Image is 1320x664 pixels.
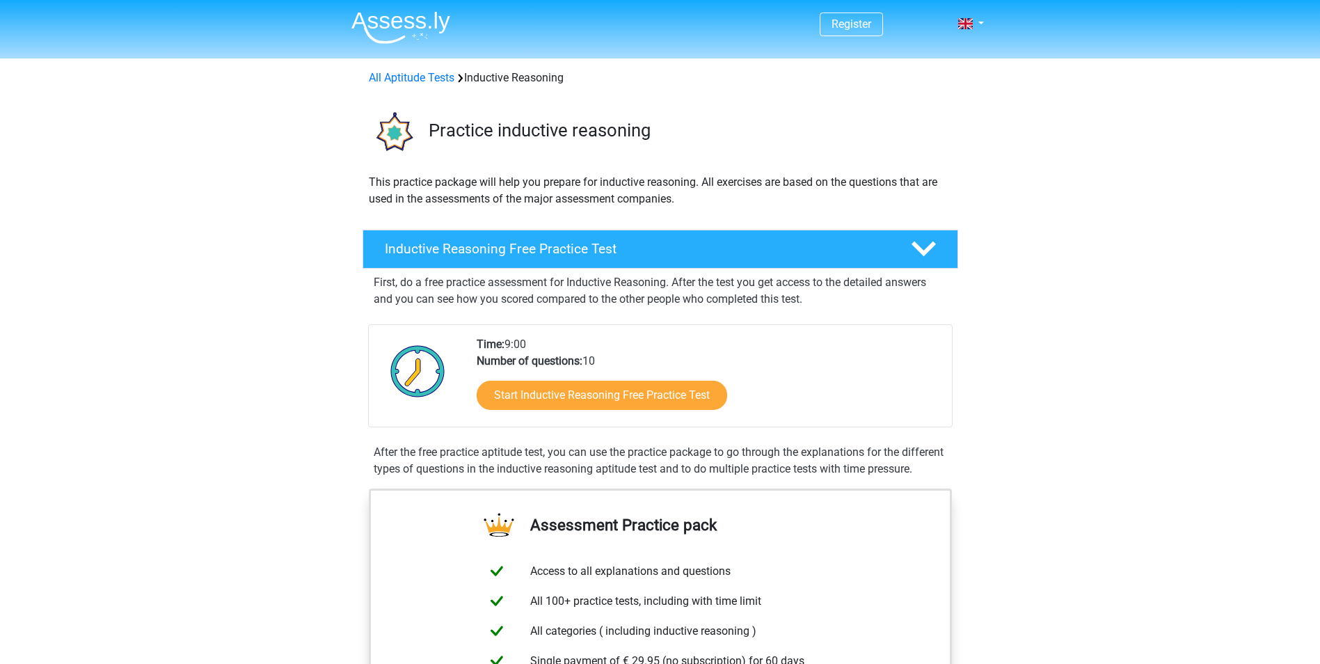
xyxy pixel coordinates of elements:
b: Time: [477,338,504,351]
p: First, do a free practice assessment for Inductive Reasoning. After the test you get access to th... [374,274,947,308]
img: Assessly [351,11,450,44]
img: Clock [383,336,453,406]
img: inductive reasoning [363,103,422,162]
div: After the free practice aptitude test, you can use the practice package to go through the explana... [368,444,953,477]
a: Start Inductive Reasoning Free Practice Test [477,381,727,410]
h3: Practice inductive reasoning [429,120,947,141]
p: This practice package will help you prepare for inductive reasoning. All exercises are based on t... [369,174,952,207]
div: Inductive Reasoning [363,70,957,86]
a: All Aptitude Tests [369,71,454,84]
h4: Inductive Reasoning Free Practice Test [385,241,889,257]
a: Inductive Reasoning Free Practice Test [357,230,964,269]
div: 9:00 10 [466,336,951,427]
a: Register [832,17,871,31]
b: Number of questions: [477,354,582,367]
